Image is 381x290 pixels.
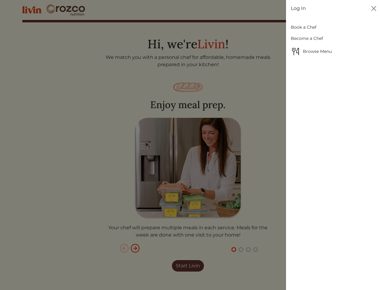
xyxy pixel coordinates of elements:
a: Log In [291,5,306,12]
button: Close [369,4,379,13]
a: Browse MenuBrowse Menu [291,44,376,59]
a: Book a Chef [291,22,376,33]
a: Become a Chef [291,33,376,44]
img: Browse Menu [291,47,300,56]
span: Browse Menu [291,47,376,56]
